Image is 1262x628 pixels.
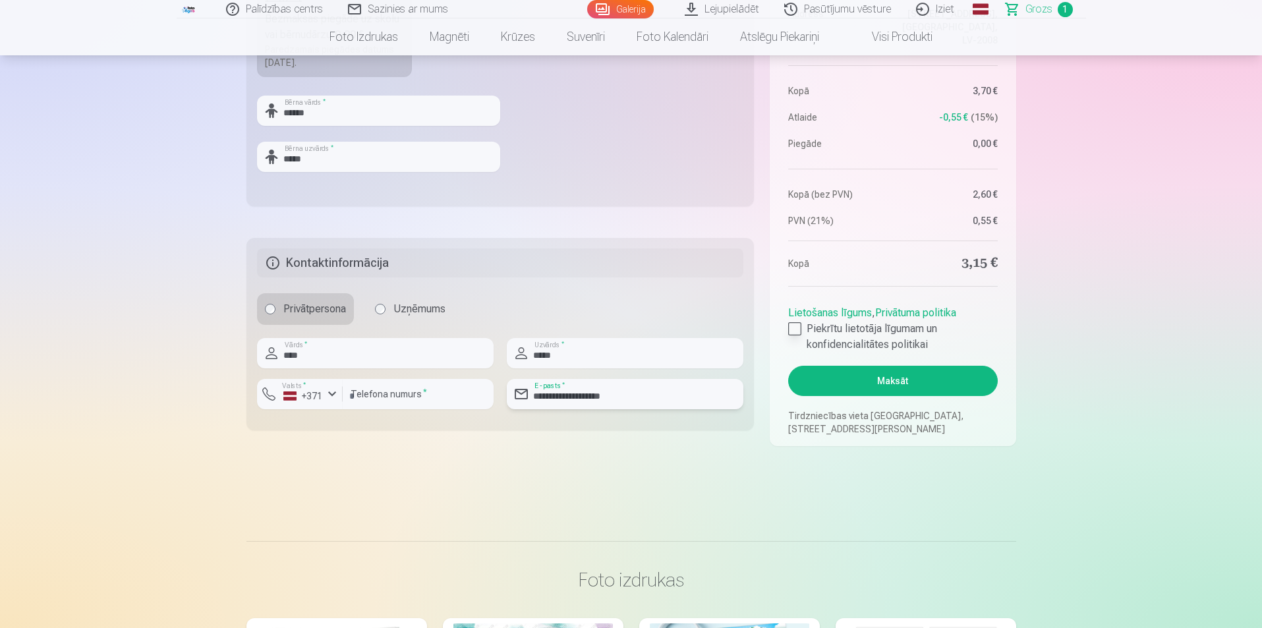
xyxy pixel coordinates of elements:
dd: 0,55 € [900,214,998,227]
dt: Kopā [788,84,886,98]
a: Suvenīri [551,18,621,55]
a: Krūzes [485,18,551,55]
dd: 3,70 € [900,84,998,98]
label: Privātpersona [257,293,354,325]
label: Uzņēmums [367,293,453,325]
button: Valsts*+371 [257,379,343,409]
span: 15 % [971,111,998,124]
label: Valsts [278,381,310,391]
a: Foto izdrukas [314,18,414,55]
div: Paredzamais piegādes datums [DATE]. [265,43,405,69]
span: 1 [1058,2,1073,17]
dd: 0,00 € [900,137,998,150]
div: +371 [283,389,323,403]
dt: Piegāde [788,137,886,150]
h3: Foto izdrukas [257,568,1006,592]
input: Privātpersona [265,304,275,314]
dd: 3,15 € [900,254,998,273]
dd: 2,60 € [900,188,998,201]
dt: Kopā [788,254,886,273]
a: Atslēgu piekariņi [724,18,835,55]
dt: Atlaide [788,111,886,124]
span: -0,55 € [939,111,968,124]
input: Uzņēmums [375,304,386,314]
a: Magnēti [414,18,485,55]
label: Piekrītu lietotāja līgumam un konfidencialitātes politikai [788,321,997,353]
a: Foto kalendāri [621,18,724,55]
h5: Kontaktinformācija [257,248,744,277]
button: Maksāt [788,366,997,396]
a: Privātuma politika [875,306,956,319]
dt: PVN (21%) [788,214,886,227]
a: Lietošanas līgums [788,306,872,319]
dt: Kopā (bez PVN) [788,188,886,201]
p: Tirdzniecības vieta [GEOGRAPHIC_DATA], [STREET_ADDRESS][PERSON_NAME] [788,409,997,436]
div: , [788,300,997,353]
a: Visi produkti [835,18,948,55]
span: Grozs [1025,1,1052,17]
img: /fa3 [182,5,196,13]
